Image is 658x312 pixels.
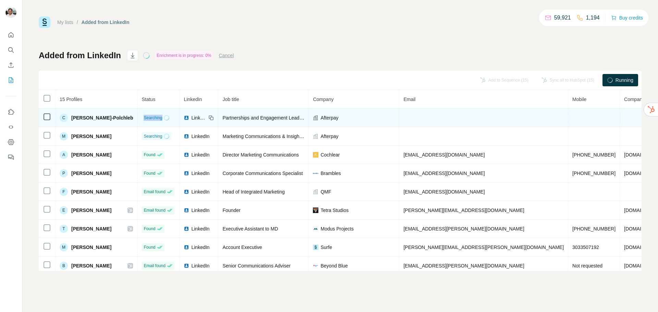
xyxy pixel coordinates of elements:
button: Search [5,44,16,56]
span: Brambles [320,170,341,177]
span: Founder [222,208,240,213]
button: Buy credits [611,13,643,23]
span: Found [144,152,155,158]
span: Partnerships and Engagement Lead APAC [222,115,313,121]
span: Email found [144,189,165,195]
span: Job title [222,97,239,102]
span: LinkedIn [191,170,209,177]
img: company-logo [313,171,318,176]
span: Email found [144,207,165,213]
img: LinkedIn logo [184,189,189,195]
span: Email found [144,263,165,269]
button: Enrich CSV [5,59,16,71]
img: LinkedIn logo [184,226,189,232]
img: LinkedIn logo [184,152,189,158]
button: Dashboard [5,136,16,148]
p: 1,194 [586,14,600,22]
span: Beyond Blue [320,262,348,269]
span: Executive Assistant to MD [222,226,278,232]
span: QMF [320,188,331,195]
span: LinkedIn [191,114,206,121]
span: Found [144,244,155,250]
span: LinkedIn [184,97,202,102]
span: [PERSON_NAME][EMAIL_ADDRESS][PERSON_NAME][DOMAIN_NAME] [403,245,564,250]
div: E [60,206,68,214]
span: [PHONE_NUMBER] [572,152,616,158]
span: LinkedIn [191,244,209,251]
span: Afterpay [320,114,338,121]
span: LinkedIn [191,151,209,158]
span: Company [313,97,333,102]
span: Surfe [320,244,332,251]
span: Head of Integrated Marketing [222,189,284,195]
img: LinkedIn logo [184,263,189,269]
span: Found [144,170,155,176]
div: B [60,262,68,270]
img: company-logo [313,208,318,213]
span: Found [144,226,155,232]
span: Tetra Studios [320,207,349,214]
div: C [60,114,68,122]
img: LinkedIn logo [184,245,189,250]
span: [PERSON_NAME] [71,188,111,195]
div: T [60,225,68,233]
span: LinkedIn [191,225,209,232]
span: [PERSON_NAME] [71,133,111,140]
div: A [60,151,68,159]
span: LinkedIn [191,207,209,214]
button: Use Surfe on LinkedIn [5,106,16,118]
div: F [60,188,68,196]
span: Mobile [572,97,586,102]
img: Surfe Logo [39,16,50,28]
span: LinkedIn [191,133,209,140]
span: Searching [144,115,162,121]
span: [PERSON_NAME] [71,262,111,269]
div: P [60,169,68,177]
span: [EMAIL_ADDRESS][DOMAIN_NAME] [403,152,485,158]
span: [PERSON_NAME] [71,225,111,232]
h1: Added from LinkedIn [39,50,121,61]
span: Senior Communications Adviser [222,263,290,269]
span: Corporate Communications Specialist [222,171,303,176]
img: company-logo [313,263,318,269]
span: [EMAIL_ADDRESS][DOMAIN_NAME] [403,189,485,195]
span: [EMAIL_ADDRESS][PERSON_NAME][DOMAIN_NAME] [403,226,524,232]
div: Added from LinkedIn [82,19,130,26]
p: 59,921 [554,14,571,22]
img: LinkedIn logo [184,115,189,121]
a: My lists [57,20,73,25]
div: M [60,132,68,140]
span: [PERSON_NAME]-Polchleb [71,114,133,121]
button: Use Surfe API [5,121,16,133]
span: 3033507192 [572,245,599,250]
img: LinkedIn logo [184,208,189,213]
img: company-logo [313,226,318,232]
img: LinkedIn logo [184,171,189,176]
span: [PERSON_NAME] [71,244,111,251]
span: Status [142,97,155,102]
img: company-logo [313,152,318,158]
span: [PHONE_NUMBER] [572,226,616,232]
img: Avatar [5,7,16,18]
span: LinkedIn [191,262,209,269]
img: LinkedIn logo [184,134,189,139]
span: Running [616,77,633,84]
span: Director Marketing Communications [222,152,299,158]
span: Account Executive [222,245,262,250]
span: Cochlear [320,151,340,158]
span: Marketing Communications & Insights Director [222,134,321,139]
li: / [77,19,78,26]
button: Cancel [219,52,234,59]
button: Feedback [5,151,16,163]
div: M [60,243,68,251]
span: Email [403,97,415,102]
span: 15 Profiles [60,97,82,102]
button: Quick start [5,29,16,41]
span: [EMAIL_ADDRESS][DOMAIN_NAME] [403,171,485,176]
span: Afterpay [320,133,338,140]
span: [PERSON_NAME] [71,207,111,214]
div: Enrichment is in progress: 0% [155,51,213,60]
img: company-logo [313,245,318,250]
button: My lists [5,74,16,86]
span: [PERSON_NAME][EMAIL_ADDRESS][DOMAIN_NAME] [403,208,524,213]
